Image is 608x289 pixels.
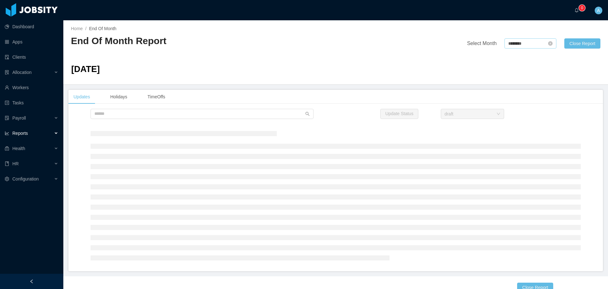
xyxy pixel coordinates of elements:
i: icon: solution [5,70,9,75]
span: Health [12,146,25,151]
i: icon: close-circle [548,41,553,46]
i: icon: setting [5,177,9,181]
div: Holidays [105,90,132,104]
span: Select Month [467,41,497,46]
i: icon: file-protect [5,116,9,120]
span: Allocation [12,70,32,75]
span: / [85,26,86,31]
span: Reports [12,131,28,136]
i: icon: book [5,161,9,166]
a: icon: appstoreApps [5,36,58,48]
a: icon: profileTasks [5,96,58,109]
div: draft [445,109,453,119]
i: icon: down [497,112,500,116]
i: icon: line-chart [5,131,9,135]
i: icon: search [305,112,310,116]
a: icon: pie-chartDashboard [5,20,58,33]
span: Payroll [12,115,26,121]
span: HR [12,161,19,166]
sup: 0 [579,5,585,11]
span: Configuration [12,176,39,181]
button: Update Status [380,109,419,119]
a: icon: auditClients [5,51,58,63]
i: icon: medicine-box [5,146,9,151]
span: End Of Month [89,26,116,31]
span: [DATE] [71,64,100,74]
span: A [597,7,600,14]
h2: End Of Month Report [71,35,336,48]
a: Home [71,26,83,31]
button: Close Report [564,38,600,49]
div: Updates [68,90,95,104]
i: icon: bell [574,8,579,12]
div: TimeOffs [142,90,170,104]
a: icon: userWorkers [5,81,58,94]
